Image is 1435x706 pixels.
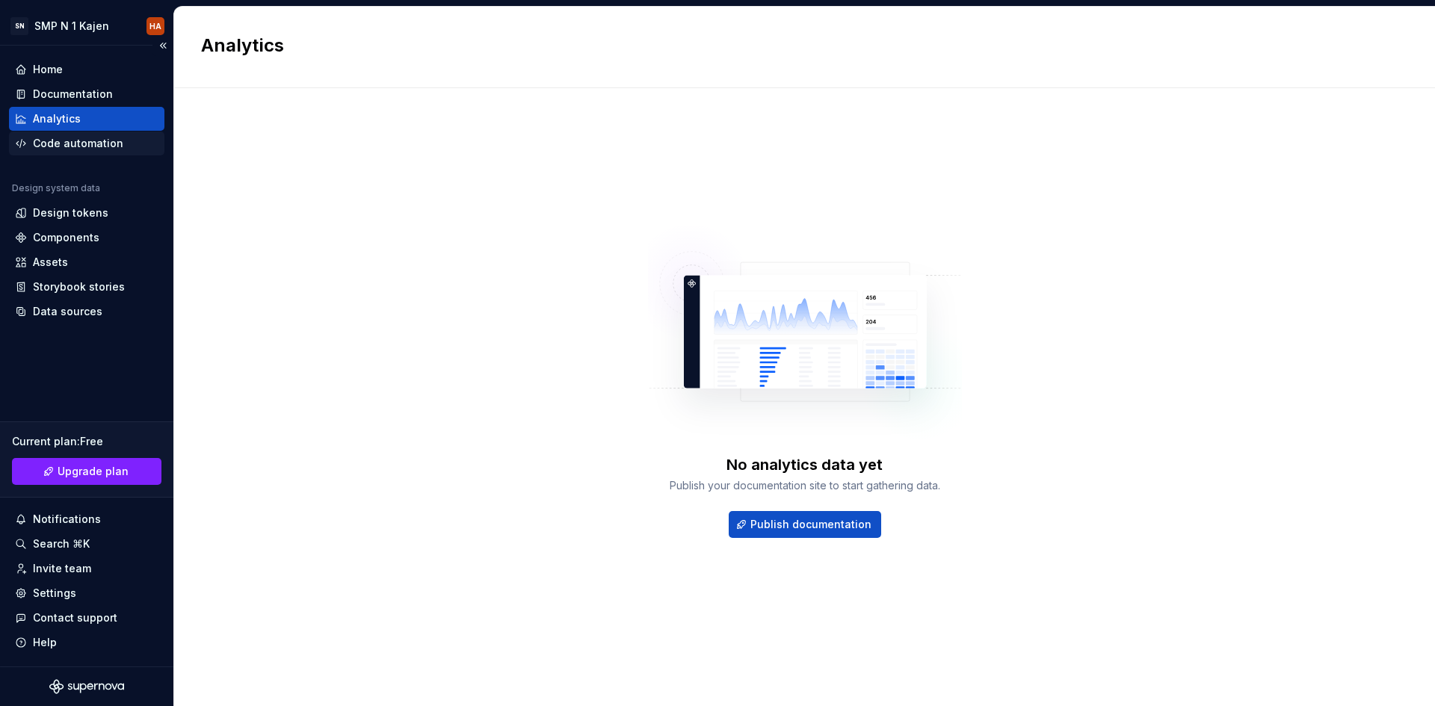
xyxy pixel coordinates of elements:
[9,581,164,605] a: Settings
[58,464,129,479] span: Upgrade plan
[9,557,164,580] a: Invite team
[729,511,881,538] button: Publish documentation
[9,82,164,106] a: Documentation
[201,34,1390,58] h2: Analytics
[10,17,28,35] div: SN
[33,536,90,551] div: Search ⌘K
[33,255,68,270] div: Assets
[9,226,164,250] a: Components
[9,300,164,323] a: Data sources
[149,20,161,32] div: HA
[9,107,164,131] a: Analytics
[9,631,164,654] button: Help
[33,62,63,77] div: Home
[9,606,164,630] button: Contact support
[33,512,101,527] div: Notifications
[33,87,113,102] div: Documentation
[33,136,123,151] div: Code automation
[12,434,161,449] div: Current plan : Free
[12,458,161,485] button: Upgrade plan
[33,304,102,319] div: Data sources
[33,230,99,245] div: Components
[750,517,871,532] span: Publish documentation
[33,561,91,576] div: Invite team
[9,250,164,274] a: Assets
[9,58,164,81] a: Home
[9,507,164,531] button: Notifications
[34,19,109,34] div: SMP N 1 Kajen
[33,635,57,650] div: Help
[33,586,76,601] div: Settings
[33,111,81,126] div: Analytics
[726,454,883,475] div: No analytics data yet
[33,610,117,625] div: Contact support
[12,182,100,194] div: Design system data
[152,35,173,56] button: Collapse sidebar
[9,275,164,299] a: Storybook stories
[49,679,124,694] svg: Supernova Logo
[3,10,170,42] button: SNSMP N 1 KajenHA
[33,205,108,220] div: Design tokens
[9,201,164,225] a: Design tokens
[9,532,164,556] button: Search ⌘K
[9,131,164,155] a: Code automation
[670,478,940,493] div: Publish your documentation site to start gathering data.
[33,279,125,294] div: Storybook stories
